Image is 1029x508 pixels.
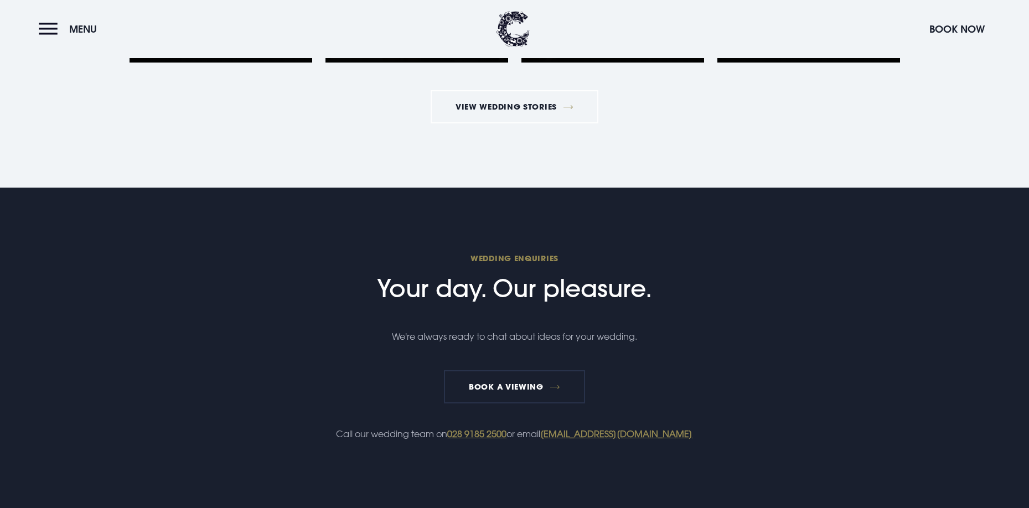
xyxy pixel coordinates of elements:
button: Book Now [924,17,990,41]
span: Wedding Enquiries [251,253,778,263]
img: Clandeboye Lodge [497,11,530,47]
a: View Wedding Stories [431,90,599,123]
button: Menu [39,17,102,41]
a: Book a Viewing [444,370,586,403]
a: [EMAIL_ADDRESS][DOMAIN_NAME] [540,428,692,439]
p: Call our wedding team on or email [251,426,778,442]
span: Menu [69,23,97,35]
a: 028 9185 2500 [447,428,506,439]
p: We're always ready to chat about ideas for your wedding. [251,328,778,345]
h2: Your day. Our pleasure. [251,253,778,303]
